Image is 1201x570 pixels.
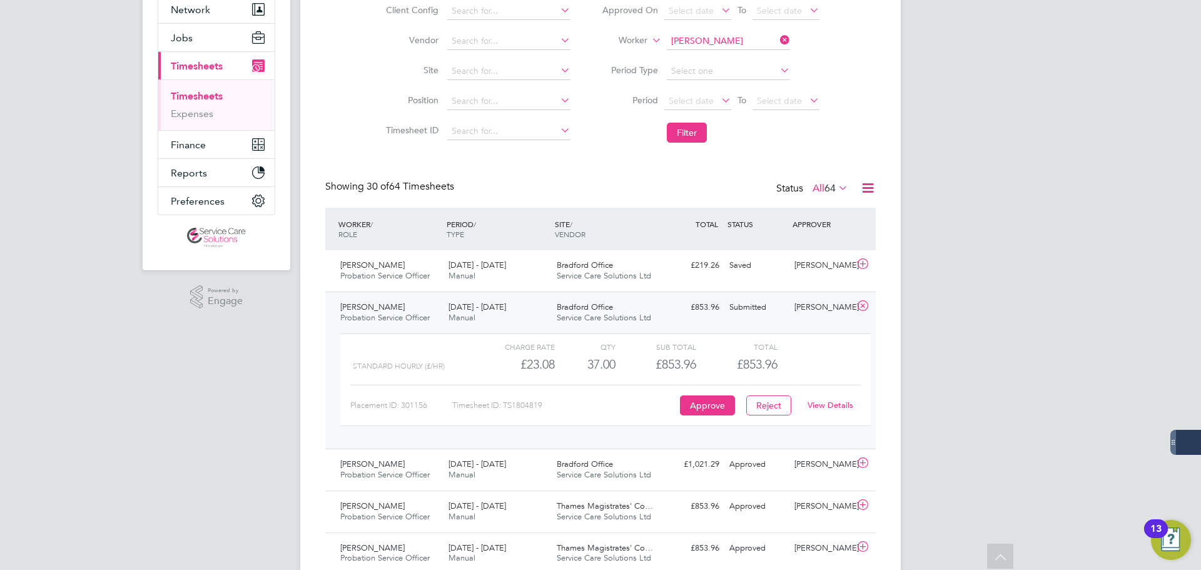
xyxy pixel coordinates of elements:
div: 37.00 [555,354,616,375]
span: Thames Magistrates' Co… [557,501,653,511]
label: Site [382,64,438,76]
span: Manual [448,312,475,323]
input: Select one [667,63,790,80]
div: WORKER [335,213,443,245]
label: Client Config [382,4,438,16]
span: Manual [448,511,475,522]
span: Engage [208,296,243,307]
span: Standard Hourly (£/HR) [353,362,445,370]
span: [PERSON_NAME] [340,260,405,270]
div: APPROVER [789,213,854,235]
button: Timesheets [158,52,275,79]
input: Search for... [667,33,790,50]
input: Search for... [447,63,570,80]
div: Sub Total [616,339,696,354]
div: [PERSON_NAME] [789,538,854,559]
button: Approve [680,395,735,415]
div: [PERSON_NAME] [789,454,854,475]
div: Charge rate [474,339,555,354]
div: Showing [325,180,457,193]
span: Preferences [171,195,225,207]
input: Search for... [447,33,570,50]
a: Powered byEngage [190,285,243,309]
button: Reject [746,395,791,415]
div: £1,021.29 [659,454,724,475]
div: Approved [724,496,789,517]
span: Service Care Solutions Ltd [557,469,651,480]
span: Select date [757,95,802,106]
span: Probation Service Officer [340,312,430,323]
button: Reports [158,159,275,186]
span: [DATE] - [DATE] [448,501,506,511]
span: Select date [669,95,714,106]
span: Manual [448,552,475,563]
span: To [734,2,750,18]
button: Preferences [158,187,275,215]
span: [PERSON_NAME] [340,302,405,312]
span: VENDOR [555,229,585,239]
div: PERIOD [443,213,552,245]
span: / [474,219,476,229]
div: Approved [724,454,789,475]
input: Search for... [447,3,570,20]
span: Jobs [171,32,193,44]
span: Bradford Office [557,302,613,312]
span: Probation Service Officer [340,469,430,480]
label: Timesheet ID [382,125,438,136]
button: Finance [158,131,275,158]
div: Submitted [724,297,789,318]
span: 64 [824,182,836,195]
span: TOTAL [696,219,718,229]
span: / [570,219,572,229]
input: Search for... [447,123,570,140]
label: Worker [591,34,647,47]
button: Open Resource Center, 13 new notifications [1151,520,1191,560]
label: All [813,182,848,195]
span: [PERSON_NAME] [340,501,405,511]
div: [PERSON_NAME] [789,297,854,318]
input: Search for... [447,93,570,110]
button: Filter [667,123,707,143]
div: Timesheets [158,79,275,130]
a: Timesheets [171,90,223,102]
span: TYPE [447,229,464,239]
span: [DATE] - [DATE] [448,302,506,312]
div: SITE [552,213,660,245]
span: Manual [448,270,475,281]
span: Bradford Office [557,459,613,469]
span: Probation Service Officer [340,511,430,522]
label: Vendor [382,34,438,46]
span: Service Care Solutions Ltd [557,552,651,563]
label: Approved On [602,4,658,16]
div: Placement ID: 301156 [350,395,452,415]
div: £853.96 [659,496,724,517]
span: Service Care Solutions Ltd [557,312,651,323]
div: Timesheet ID: TS1804819 [452,395,677,415]
label: Period Type [602,64,658,76]
button: Jobs [158,24,275,51]
div: £853.96 [659,297,724,318]
div: [PERSON_NAME] [789,496,854,517]
div: £853.96 [659,538,724,559]
span: Select date [669,5,714,16]
span: ROLE [338,229,357,239]
div: £23.08 [474,354,555,375]
label: Period [602,94,658,106]
span: Probation Service Officer [340,552,430,563]
a: Go to home page [158,228,275,248]
span: Manual [448,469,475,480]
span: [PERSON_NAME] [340,542,405,553]
div: [PERSON_NAME] [789,255,854,276]
span: Thames Magistrates' Co… [557,542,653,553]
span: To [734,92,750,108]
div: Total [696,339,777,354]
div: STATUS [724,213,789,235]
span: 30 of [367,180,389,193]
span: Powered by [208,285,243,296]
div: £219.26 [659,255,724,276]
label: Position [382,94,438,106]
div: 13 [1150,529,1162,545]
span: Service Care Solutions Ltd [557,270,651,281]
span: Reports [171,167,207,179]
span: Network [171,4,210,16]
